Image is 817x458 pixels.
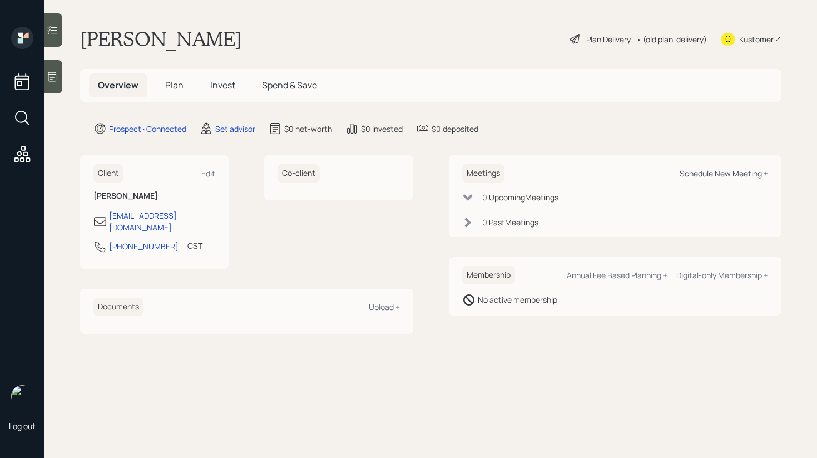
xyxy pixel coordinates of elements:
div: [PHONE_NUMBER] [109,240,179,252]
div: No active membership [478,294,557,306]
span: Invest [210,79,235,91]
div: Plan Delivery [586,33,631,45]
h6: Documents [93,298,143,316]
h6: Co-client [278,164,320,183]
span: Spend & Save [262,79,317,91]
div: $0 net-worth [284,123,332,135]
div: Set advisor [215,123,255,135]
img: retirable_logo.png [11,385,33,407]
div: Schedule New Meeting + [680,168,768,179]
div: Edit [201,168,215,179]
h1: [PERSON_NAME] [80,27,242,51]
div: Log out [9,421,36,431]
div: 0 Upcoming Meeting s [482,191,558,203]
div: $0 invested [361,123,403,135]
span: Overview [98,79,138,91]
div: Digital-only Membership + [676,270,768,280]
div: Prospect · Connected [109,123,186,135]
span: Plan [165,79,184,91]
div: 0 Past Meeting s [482,216,538,228]
h6: Client [93,164,123,183]
h6: Meetings [462,164,504,183]
div: [EMAIL_ADDRESS][DOMAIN_NAME] [109,210,215,233]
div: Kustomer [739,33,774,45]
div: Upload + [369,302,400,312]
h6: [PERSON_NAME] [93,191,215,201]
div: Annual Fee Based Planning + [567,270,667,280]
div: CST [187,240,202,252]
div: $0 deposited [432,123,478,135]
h6: Membership [462,266,515,284]
div: • (old plan-delivery) [636,33,707,45]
